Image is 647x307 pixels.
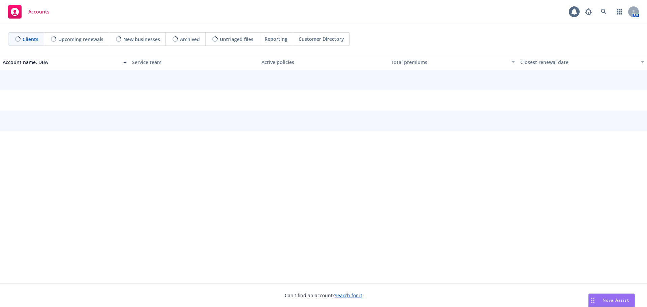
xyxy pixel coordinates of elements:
a: Accounts [5,2,52,21]
span: New businesses [123,36,160,43]
div: Active policies [261,59,386,66]
span: Customer Directory [299,35,344,42]
div: Closest renewal date [520,59,637,66]
a: Switch app [613,5,626,19]
span: Clients [23,36,38,43]
div: Drag to move [589,294,597,307]
div: Service team [132,59,256,66]
a: Report a Bug [582,5,595,19]
a: Search [597,5,611,19]
span: Nova Assist [603,297,629,303]
span: Reporting [265,35,287,42]
span: Upcoming renewals [58,36,103,43]
span: Can't find an account? [285,292,362,299]
button: Total premiums [388,54,518,70]
span: Archived [180,36,200,43]
button: Closest renewal date [518,54,647,70]
span: Accounts [28,9,50,14]
button: Nova Assist [588,294,635,307]
button: Service team [129,54,259,70]
button: Active policies [259,54,388,70]
div: Account name, DBA [3,59,119,66]
a: Search for it [335,292,362,299]
div: Total premiums [391,59,507,66]
span: Untriaged files [220,36,253,43]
